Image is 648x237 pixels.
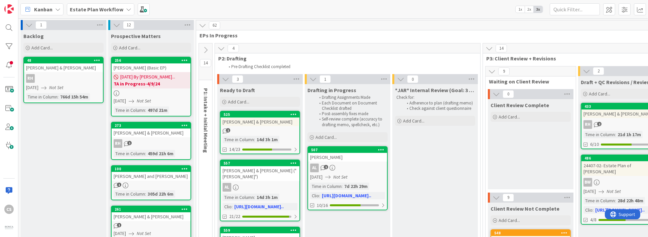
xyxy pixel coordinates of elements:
[308,147,387,162] div: 507[PERSON_NAME]
[35,21,47,29] span: 1
[4,4,14,14] img: Visit kanbanzone.com
[407,75,418,83] span: 0
[111,122,191,160] a: 273[PERSON_NAME] & [PERSON_NAME]RHTime in Column:459d 21h 6m
[137,98,151,104] i: Not Set
[112,172,190,181] div: [PERSON_NAME] and [PERSON_NAME]
[616,131,643,138] div: 21d 1h 17m
[319,192,320,199] span: :
[146,106,169,114] div: 497d 21m
[112,166,190,172] div: 100
[491,230,570,236] div: 548
[322,193,371,199] a: [URL][DOMAIN_NAME]..
[232,203,233,210] span: :
[27,58,103,63] div: 48
[111,165,191,200] a: 100[PERSON_NAME] and [PERSON_NAME]Time in Column:305d 22h 6m
[590,216,597,223] span: 4/8
[23,33,44,39] span: Backlog
[499,114,520,120] span: Add Card...
[503,90,514,98] span: 0
[226,128,230,133] span: 1
[112,57,190,63] div: 256
[616,197,645,204] div: 28d 22h 48m
[255,136,279,143] div: 14d 3h 1m
[26,93,57,100] div: Time in Column
[4,205,14,214] div: CS
[315,134,337,140] span: Add Card...
[123,21,134,29] span: 12
[112,206,190,212] div: 261
[115,167,190,171] div: 100
[223,194,254,201] div: Time in Column
[550,3,600,15] input: Quick Filter...
[114,106,145,114] div: Time in Column
[112,123,190,129] div: 273
[70,6,123,13] b: Estate Plan Workflow
[232,75,243,83] span: 3
[24,57,103,63] div: 48
[584,197,615,204] div: Time in Column
[499,217,520,223] span: Add Card...
[254,136,255,143] span: :
[534,6,543,13] span: 3x
[319,75,331,83] span: 1
[24,74,103,83] div: RH
[34,5,52,13] span: Kanban
[221,117,299,126] div: [PERSON_NAME] & [PERSON_NAME]
[23,57,104,103] a: 48[PERSON_NAME] & [PERSON_NAME]RH[DATE]Not SetTime in Column:766d 15h 54m
[145,150,146,157] span: :
[223,203,232,210] div: Clio
[127,141,132,145] span: 1
[333,174,348,180] i: Not Set
[396,95,474,100] p: Check for:
[324,165,328,169] span: 1
[597,122,602,126] span: 2
[111,33,161,39] span: Prospective Matters
[24,57,103,72] div: 48[PERSON_NAME] & [PERSON_NAME]
[137,230,151,236] i: Not Set
[310,183,342,190] div: Time in Column
[112,166,190,181] div: 100[PERSON_NAME] and [PERSON_NAME]
[112,129,190,137] div: [PERSON_NAME] & [PERSON_NAME]
[26,84,38,91] span: [DATE]
[114,150,145,157] div: Time in Column
[112,206,190,221] div: 261[PERSON_NAME] & [PERSON_NAME]
[589,91,610,97] span: Add Card...
[26,74,35,83] div: RH
[307,146,388,210] a: 507[PERSON_NAME]AL[DATE]Not SetTime in Column:7d 22h 29mClio:[URL][DOMAIN_NAME]..10/16
[203,88,209,153] span: P1: Intake + Initial Meeting
[209,21,220,29] span: 62
[343,183,369,190] div: 7d 22h 29m
[315,95,387,100] li: Drafting Assignments Made
[112,123,190,137] div: 273[PERSON_NAME] & [PERSON_NAME]
[491,102,549,108] span: Client Review Complete
[590,141,599,148] span: 6/10
[57,93,58,100] span: :
[146,190,175,198] div: 305d 22h 6m
[220,160,300,221] a: 557[PERSON_NAME] & [PERSON_NAME] ("[PERSON_NAME]")ALTime in Column:14d 3h 1mClio:[URL][DOMAIN_NAM...
[223,183,231,192] div: AL
[229,213,240,220] span: 21/22
[200,59,211,67] span: 14
[114,139,122,148] div: RH
[221,227,299,233] div: 559
[224,228,299,233] div: 559
[496,44,507,52] span: 14
[308,153,387,162] div: [PERSON_NAME]
[593,67,604,75] span: 2
[491,205,559,212] span: Client Review Not Complete
[114,80,188,87] b: TA in Progress-4/9/24
[114,230,126,237] span: [DATE]
[228,44,239,52] span: 4
[112,212,190,221] div: [PERSON_NAME] & [PERSON_NAME]
[311,148,387,152] div: 507
[403,118,424,124] span: Add Card...
[315,116,387,128] li: Self-review complete (accuracy to drafting memo, spellcheck, etc.)
[308,147,387,153] div: 507
[221,111,299,117] div: 525
[111,57,191,116] a: 256[PERSON_NAME] (Basic EP)[DATE] By [PERSON_NAME]...TA in Progress-4/9/24[DATE]Not SetTime in Co...
[112,139,190,148] div: RH
[221,160,299,166] div: 557
[4,223,14,233] img: avatar
[145,106,146,114] span: :
[584,178,592,187] div: BW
